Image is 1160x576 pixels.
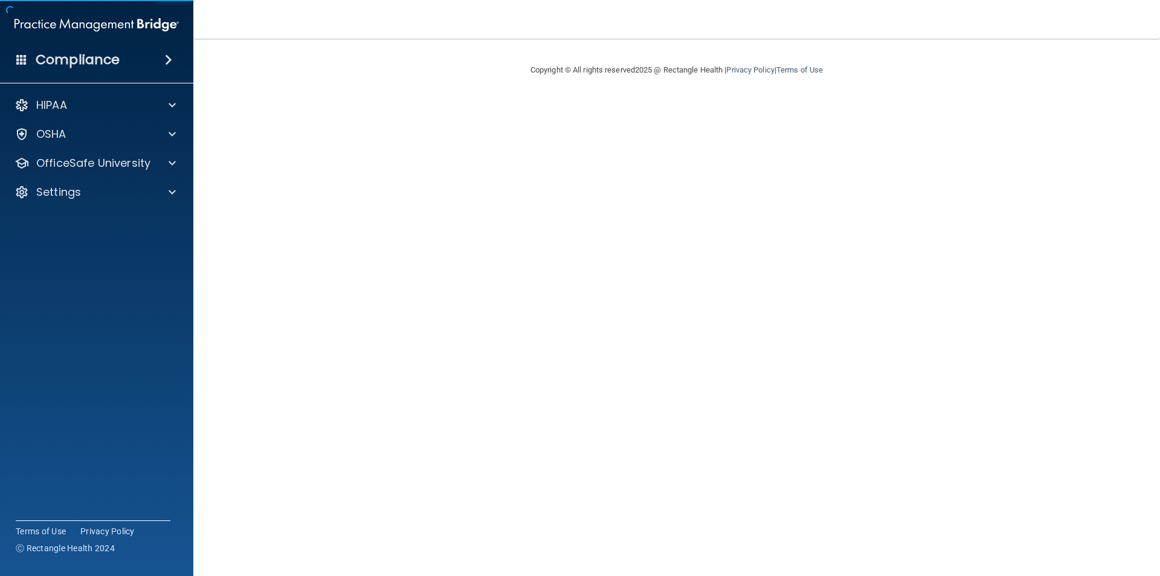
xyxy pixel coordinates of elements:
a: Privacy Policy [80,525,135,537]
a: Terms of Use [16,525,66,537]
a: Privacy Policy [726,65,774,74]
span: Ⓒ Rectangle Health 2024 [16,542,115,554]
h4: Compliance [36,51,120,68]
a: OfficeSafe University [14,156,176,170]
p: OfficeSafe University [36,156,150,170]
a: Settings [14,185,176,199]
a: OSHA [14,127,176,141]
img: PMB logo [14,13,179,37]
div: Copyright © All rights reserved 2025 @ Rectangle Health | | [456,51,897,89]
p: OSHA [36,127,66,141]
a: HIPAA [14,98,176,112]
p: HIPAA [36,98,67,112]
p: Settings [36,185,81,199]
a: Terms of Use [776,65,823,74]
